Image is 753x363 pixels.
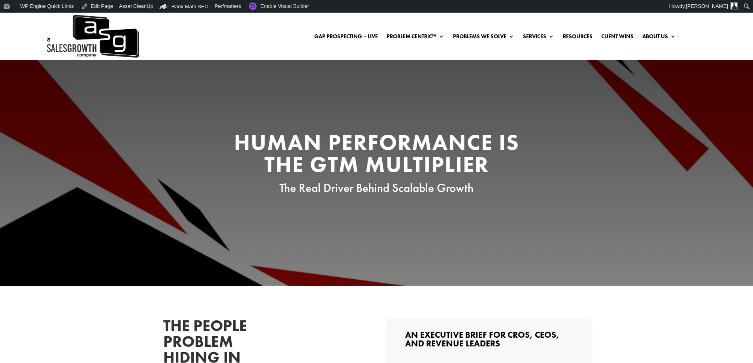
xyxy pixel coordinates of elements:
[226,179,527,196] p: The Real Driver Behind Scalable Growth
[45,13,139,60] a: A Sales Growth Company Logo
[405,331,573,352] h3: An Executive Brief for CROs, CEOs, and Revenue Leaders
[226,131,527,179] h2: Human Performance Is the GTM Multiplier
[172,4,209,9] span: Rank Math SEO
[45,13,139,60] img: ASG Co. Logo
[387,34,444,42] a: Problem Centric™
[686,3,728,9] span: [PERSON_NAME]
[642,34,676,42] a: About Us
[314,34,378,42] a: Gap Prospecting – LIVE
[563,34,593,42] a: Resources
[453,34,514,42] a: Problems We Solve
[523,34,554,42] a: Services
[601,34,634,42] a: Client Wins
